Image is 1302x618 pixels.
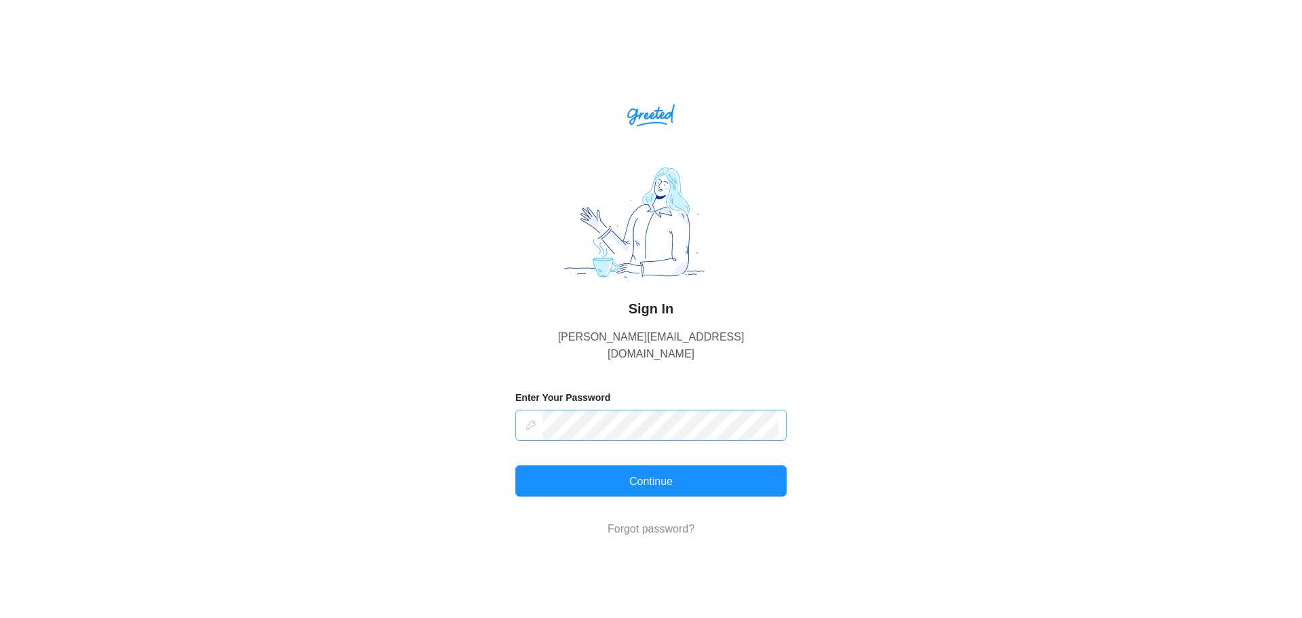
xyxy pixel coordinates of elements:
[549,163,753,282] img: Greeted
[515,513,787,544] button: Forgot password?
[627,104,675,127] img: Greeted
[515,390,787,405] h4: Enter Your Password
[515,299,787,318] h2: Sign In
[515,328,787,362] p: [PERSON_NAME][EMAIL_ADDRESS][DOMAIN_NAME]
[515,465,787,497] button: Continue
